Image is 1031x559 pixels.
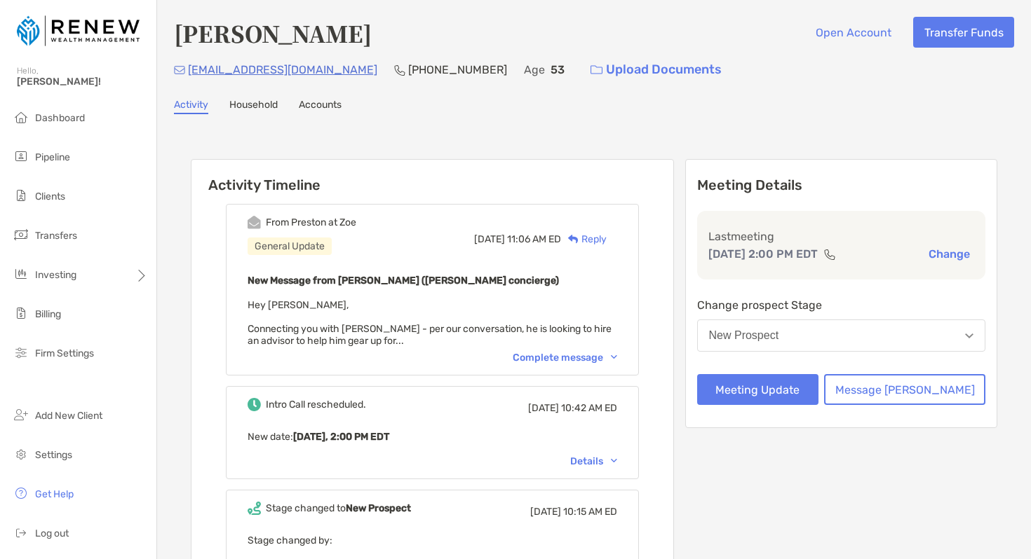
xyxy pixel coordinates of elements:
a: Household [229,99,278,114]
p: [EMAIL_ADDRESS][DOMAIN_NAME] [188,61,377,78]
span: Dashboard [35,112,85,124]
button: Message [PERSON_NAME] [824,374,985,405]
p: Last meeting [708,228,975,245]
div: Details [570,455,617,467]
img: settings icon [13,446,29,462]
p: Meeting Details [697,177,986,194]
img: Phone Icon [394,64,405,76]
h4: [PERSON_NAME] [174,17,372,49]
span: 10:15 AM ED [563,506,617,518]
img: firm-settings icon [13,344,29,361]
span: Add New Client [35,410,102,422]
img: Open dropdown arrow [965,333,973,338]
span: 10:42 AM ED [561,402,617,414]
div: Stage changed to [266,502,411,514]
div: General Update [248,237,332,255]
button: Transfer Funds [913,17,1014,48]
img: Event icon [248,398,261,411]
b: New Message from [PERSON_NAME] ([PERSON_NAME] concierge) [248,275,559,287]
button: New Prospect [697,319,986,352]
img: transfers icon [13,226,29,243]
img: button icon [591,65,602,75]
img: logout icon [13,524,29,541]
img: pipeline icon [13,148,29,165]
p: [DATE] 2:00 PM EDT [708,245,818,263]
img: billing icon [13,305,29,322]
button: Open Account [804,17,902,48]
h6: Activity Timeline [191,160,673,193]
span: 11:06 AM ED [507,233,561,245]
p: Change prospect Stage [697,296,986,314]
span: Pipeline [35,151,70,163]
img: Event icon [248,502,261,515]
span: [DATE] [530,506,561,518]
img: Reply icon [568,235,579,244]
span: Firm Settings [35,347,94,359]
a: Upload Documents [581,55,731,85]
span: Investing [35,269,76,281]
span: Get Help [35,488,74,500]
div: Intro Call rescheduled. [266,399,366,410]
button: Meeting Update [697,374,819,405]
a: Accounts [299,99,342,114]
img: investing icon [13,265,29,282]
span: [DATE] [474,233,505,245]
b: [DATE], 2:00 PM EDT [293,431,389,443]
span: [DATE] [528,402,559,414]
p: 53 [551,61,565,78]
img: Zoe Logo [17,6,140,56]
span: Transfers [35,230,77,242]
div: Reply [561,232,607,247]
img: Event icon [248,216,261,229]
button: Change [924,247,974,261]
p: [PHONE_NUMBER] [408,61,507,78]
b: New Prospect [346,502,411,514]
span: Billing [35,308,61,320]
p: New date : [248,428,617,446]
img: get-help icon [13,485,29,502]
img: dashboard icon [13,109,29,125]
img: add_new_client icon [13,406,29,423]
span: Hey [PERSON_NAME], Connecting you with [PERSON_NAME] - per our conversation, he is looking to hir... [248,299,612,347]
div: Complete message [513,352,617,364]
span: Log out [35,527,69,539]
div: New Prospect [709,329,779,342]
span: [PERSON_NAME]! [17,76,148,88]
span: Clients [35,191,65,202]
a: Activity [174,99,208,114]
img: clients icon [13,187,29,204]
img: Chevron icon [611,355,617,359]
span: Settings [35,449,72,461]
p: Stage changed by: [248,532,617,549]
div: From Preston at Zoe [266,216,356,228]
img: Email Icon [174,66,185,74]
img: communication type [823,249,836,260]
p: Age [524,61,545,78]
img: Chevron icon [611,459,617,463]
